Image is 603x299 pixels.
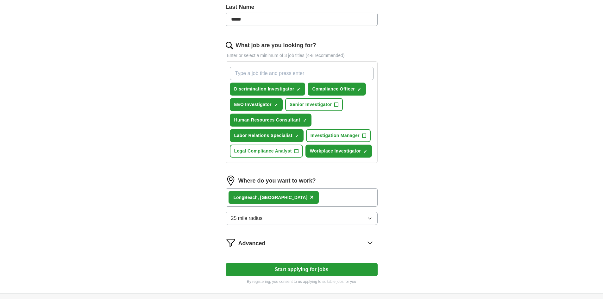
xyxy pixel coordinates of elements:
[303,118,307,123] span: ✓
[310,148,361,154] span: Workplace Investigator
[230,114,311,127] button: Human Resources Consultant✓
[312,86,355,92] span: Compliance Officer
[230,129,304,142] button: Labor Relations Specialist✓
[305,145,372,158] button: Workplace Investigator✓
[238,239,266,248] span: Advanced
[234,132,292,139] span: Labor Relations Specialist
[230,67,374,80] input: Type a job title and press enter
[234,117,300,123] span: Human Resources Consultant
[226,42,233,49] img: search.png
[230,145,303,158] button: Legal Compliance Analyst
[236,41,316,50] label: What job are you looking for?
[226,3,378,11] label: Last Name
[226,52,378,59] p: Enter or select a minimum of 3 job titles (4-8 recommended)
[234,195,244,200] strong: Long
[226,279,378,284] p: By registering, you consent to us applying to suitable jobs for you
[297,87,300,92] span: ✓
[226,212,378,225] button: 25 mile radius
[306,129,371,142] button: Investigation Manager
[295,134,299,139] span: ✓
[231,215,263,222] span: 25 mile radius
[285,98,343,111] button: Senior Investigator
[230,98,283,111] button: EEO Investigator✓
[310,193,314,202] button: ×
[274,103,278,108] span: ✓
[290,101,332,108] span: Senior Investigator
[226,176,236,186] img: location.png
[308,83,366,96] button: Compliance Officer✓
[310,194,314,201] span: ×
[234,86,294,92] span: Discrimination Investigator
[226,263,378,276] button: Start applying for jobs
[230,83,305,96] button: Discrimination Investigator✓
[357,87,361,92] span: ✓
[234,194,308,201] div: Beach, [GEOGRAPHIC_DATA]
[311,132,360,139] span: Investigation Manager
[226,238,236,248] img: filter
[234,148,292,154] span: Legal Compliance Analyst
[234,101,272,108] span: EEO Investigator
[238,177,316,185] label: Where do you want to work?
[363,149,367,154] span: ✓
